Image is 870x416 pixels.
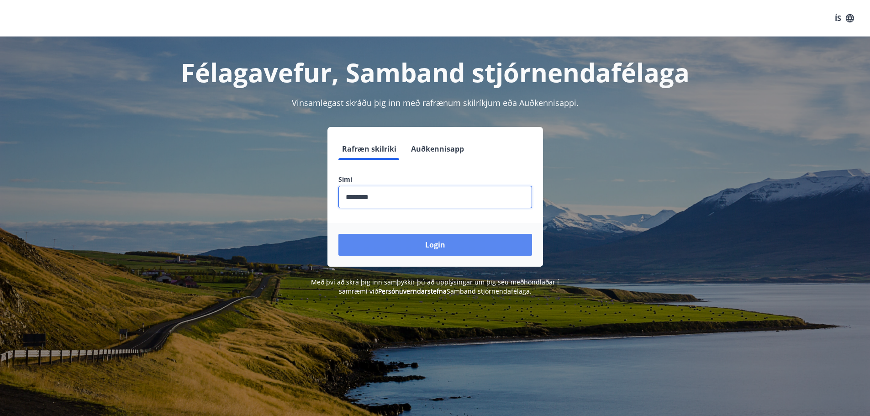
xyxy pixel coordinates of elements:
[338,234,532,256] button: Login
[378,287,447,295] a: Persónuverndarstefna
[292,97,579,108] span: Vinsamlegast skráðu þig inn með rafrænum skilríkjum eða Auðkennisappi.
[117,55,753,90] h1: Félagavefur, Samband stjórnendafélaga
[338,138,400,160] button: Rafræn skilríki
[407,138,468,160] button: Auðkennisapp
[311,278,559,295] span: Með því að skrá þig inn samþykkir þú að upplýsingar um þig séu meðhöndlaðar í samræmi við Samband...
[830,10,859,26] button: ÍS
[338,175,532,184] label: Sími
